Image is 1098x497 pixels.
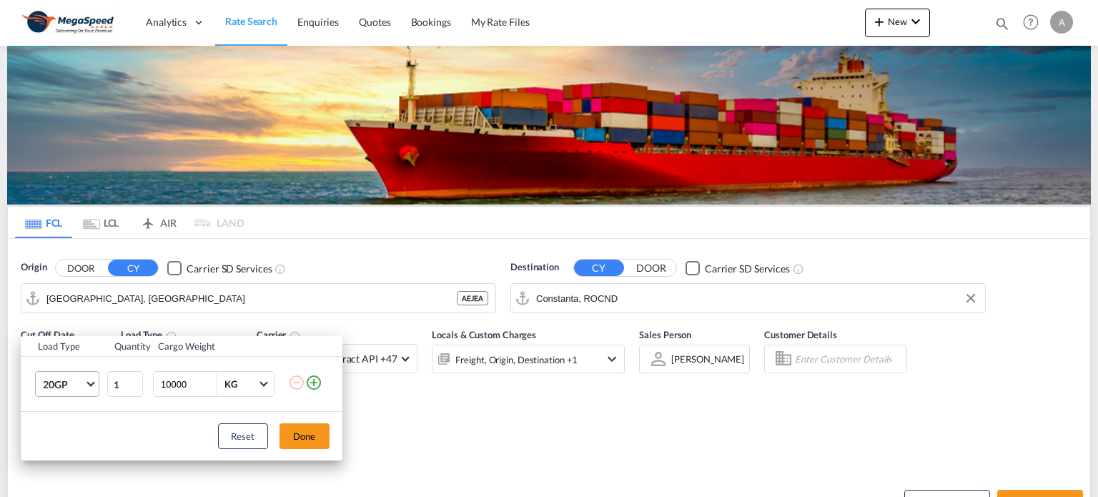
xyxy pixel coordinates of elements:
div: KG [224,378,237,390]
button: Reset [218,423,268,449]
md-icon: icon-minus-circle-outline [288,374,305,391]
input: Qty [107,371,143,397]
span: 20GP [43,378,84,392]
md-select: Choose: 20GP [35,371,99,397]
md-icon: icon-plus-circle-outline [305,374,322,391]
div: Cargo Weight [158,340,280,353]
th: Quantity [106,336,150,357]
button: Done [280,423,330,449]
th: Load Type [21,336,106,357]
input: Enter Weight [159,372,217,396]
